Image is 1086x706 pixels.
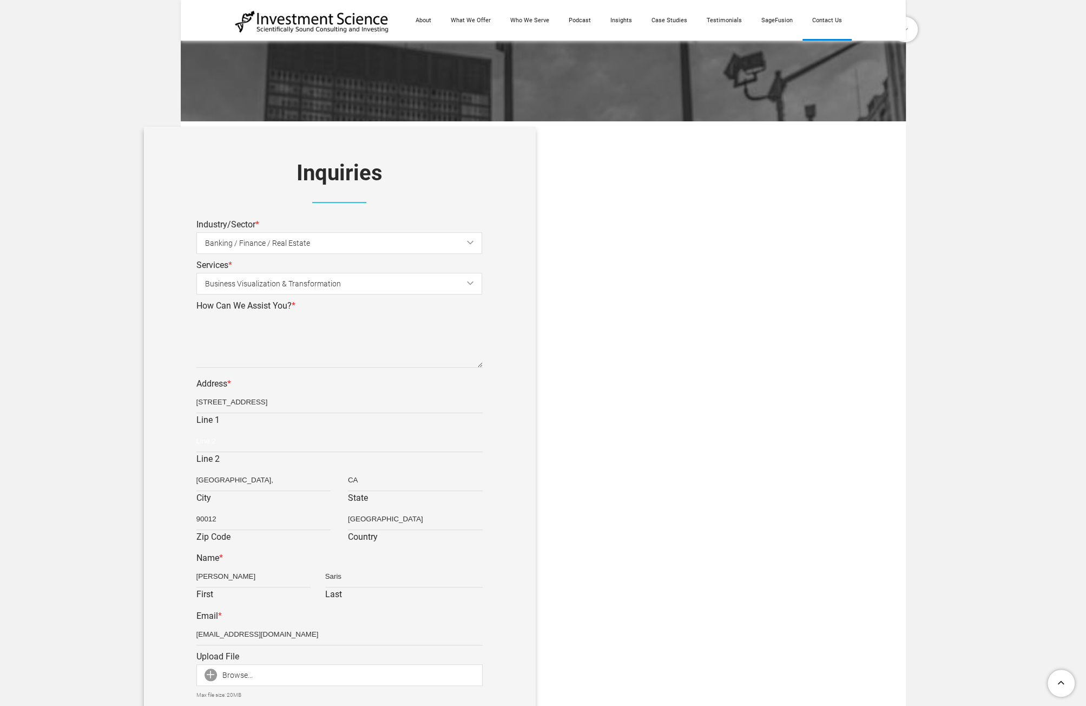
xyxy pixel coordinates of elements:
label: First [196,587,311,605]
img: Investment Science | NYC Consulting Services [235,10,389,34]
input: Line 2 [196,430,483,452]
label: Services [196,260,232,270]
input: Country [348,508,483,530]
label: Line 1 [196,413,483,430]
input: First [196,566,311,587]
label: Zip Code [196,530,331,547]
font: Inquiries [297,160,383,186]
label: Upload File [196,651,239,662]
img: Picture [312,202,366,203]
label: Line 2 [196,452,483,469]
input: Line 1 [196,391,483,413]
label: Country [348,530,483,547]
input: City [196,469,331,491]
a: To Top [1043,665,1081,701]
input: Zip Code [196,508,331,530]
span: Business Visualization & Transformation [205,272,491,296]
label: Industry/Sector [196,219,259,230]
label: Name [196,553,223,563]
div: Browse... [196,664,253,686]
label: How Can We Assist You? [196,300,295,311]
label: City [196,491,331,508]
label: Address [196,378,231,389]
label: State [348,491,483,508]
label: Email [196,611,222,621]
div: Max file size: 20MB [196,691,483,700]
label: Last [325,587,483,605]
input: Last [325,566,483,587]
input: State [348,469,483,491]
span: Banking / Finance / Real Estate [205,231,491,256]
